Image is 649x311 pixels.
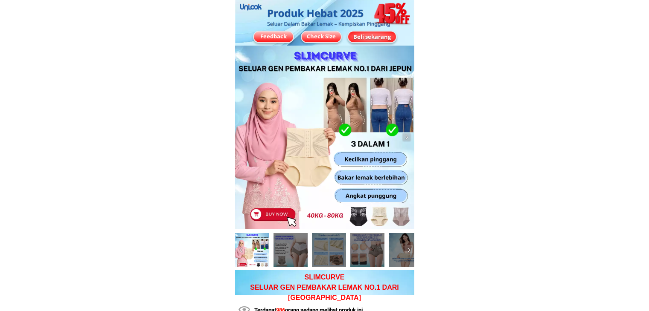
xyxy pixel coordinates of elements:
[254,32,293,41] div: Feedback
[235,272,414,303] p: SLIMCURVE SELUAR GEN PEMBAKAR LEMAK NO.1 DARI [GEOGRAPHIC_DATA]
[237,246,246,254] img: navigation
[302,32,341,41] div: Check Size
[347,32,396,41] div: Beli sekarang
[402,133,411,141] img: navigation
[405,246,413,254] img: navigation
